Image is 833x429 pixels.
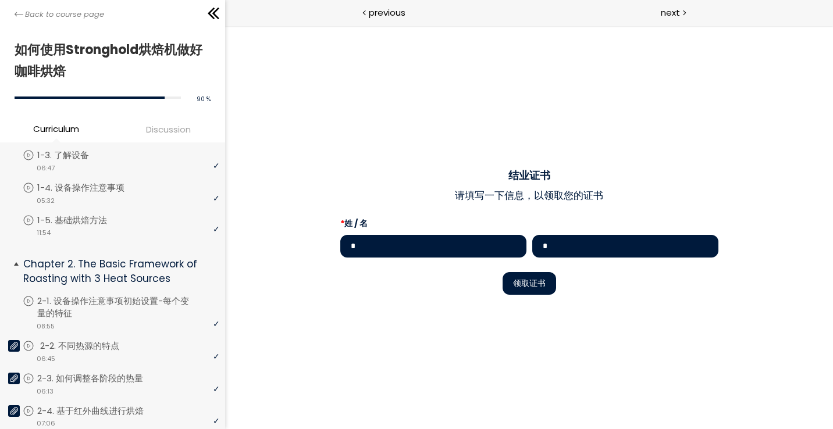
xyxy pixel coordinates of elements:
span: 90 % [197,95,211,103]
span: previous [369,6,405,19]
span: 08:55 [37,321,55,331]
span: 07:06 [37,419,55,428]
p: 1-3. 了解设备 [37,149,112,162]
span: 姓 / 名 [119,192,143,203]
span: 06:47 [37,163,55,173]
h1: 如何使用Stronghold烘焙机做好咖啡烘焙 [15,39,205,83]
span: 06:13 [37,387,54,396]
span: 11:54 [37,228,51,238]
button: 领取证书 [277,246,331,269]
span: 领取证书 [288,252,321,264]
span: 请填写一下信息，以领取您的证书 [230,163,378,177]
a: Back to course page [15,9,104,20]
p: 2-1. 设备操作注意事项初始设置-每个变量的特征 [37,295,219,320]
p: 2-4. 基于红外曲线进行烘焙 [37,405,167,417]
span: next [661,6,680,19]
span: 结业证书 [283,142,325,157]
span: Back to course page [25,9,104,20]
p: 2-3. 如何调整各阶段的热量 [37,372,166,385]
p: Chapter 2. The Basic Framework of Roasting with 3 Heat Sources [23,257,211,285]
p: 2-2. 不同热源的特点 [40,339,143,352]
p: 1-4. 设备操作注意事项 [37,181,148,194]
span: 05:32 [37,196,55,206]
span: Discussion [146,123,191,136]
span: Curriculum [33,122,79,135]
p: 1-5. 基础烘焙方法 [37,214,130,227]
span: 06:45 [37,354,55,364]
